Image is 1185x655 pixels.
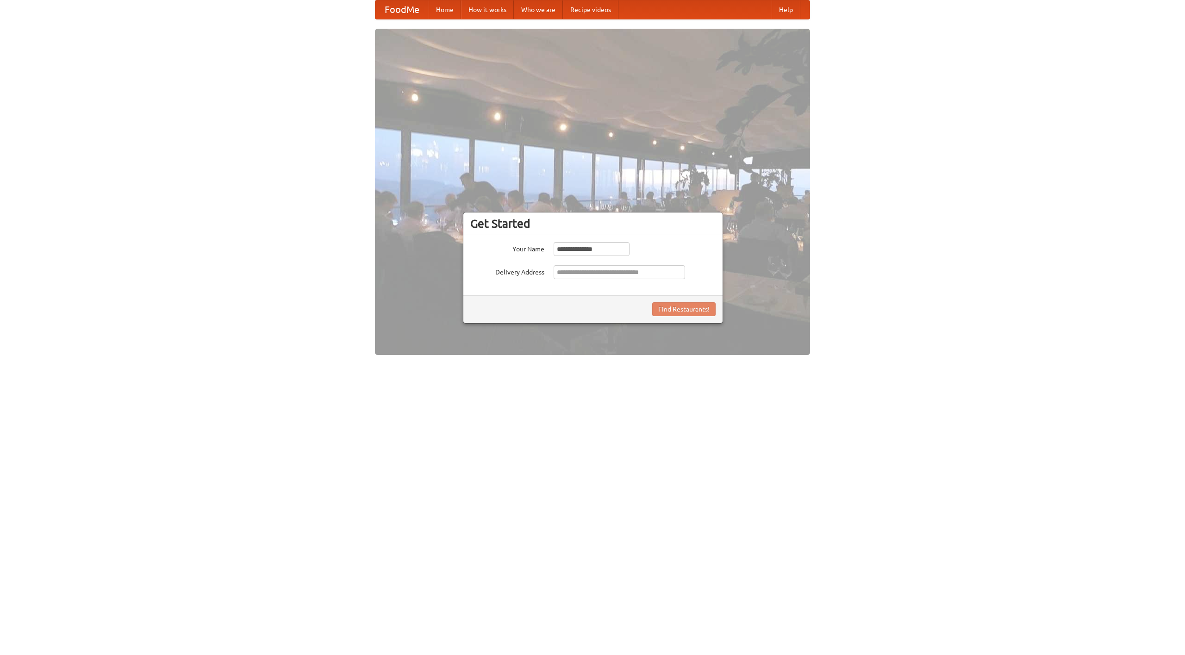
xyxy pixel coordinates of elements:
a: Recipe videos [563,0,618,19]
label: Your Name [470,242,544,254]
a: Home [429,0,461,19]
button: Find Restaurants! [652,302,716,316]
label: Delivery Address [470,265,544,277]
a: FoodMe [375,0,429,19]
h3: Get Started [470,217,716,231]
a: Help [772,0,800,19]
a: Who we are [514,0,563,19]
a: How it works [461,0,514,19]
